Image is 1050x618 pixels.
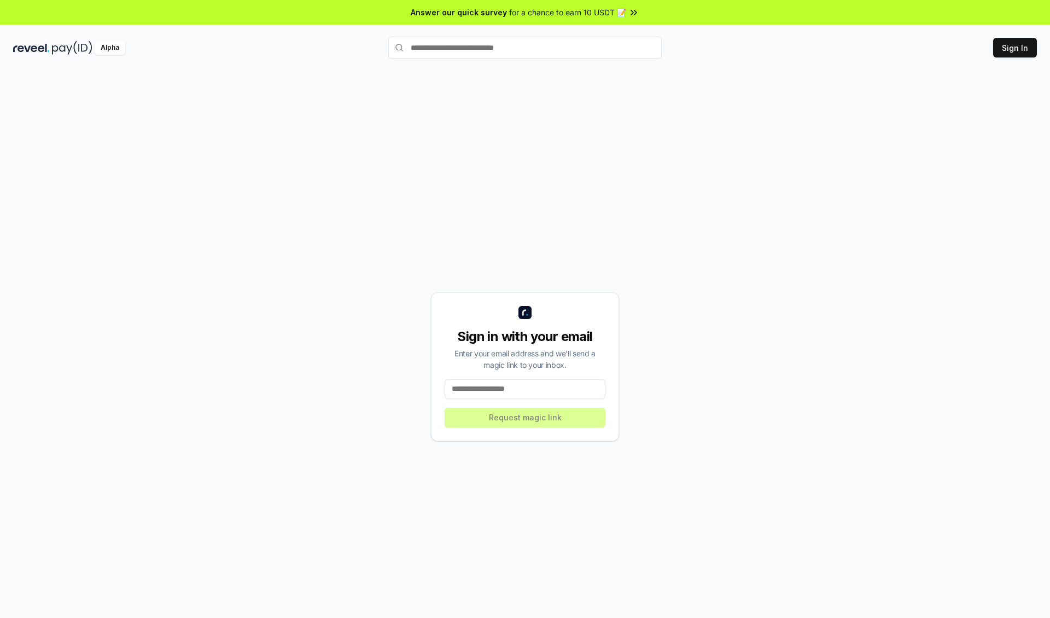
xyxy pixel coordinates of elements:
span: for a chance to earn 10 USDT 📝 [509,7,626,18]
img: pay_id [52,41,92,55]
div: Sign in with your email [445,328,605,345]
img: logo_small [518,306,532,319]
span: Answer our quick survey [411,7,507,18]
img: reveel_dark [13,41,50,55]
button: Sign In [993,38,1037,57]
div: Alpha [95,41,125,55]
div: Enter your email address and we’ll send a magic link to your inbox. [445,348,605,371]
